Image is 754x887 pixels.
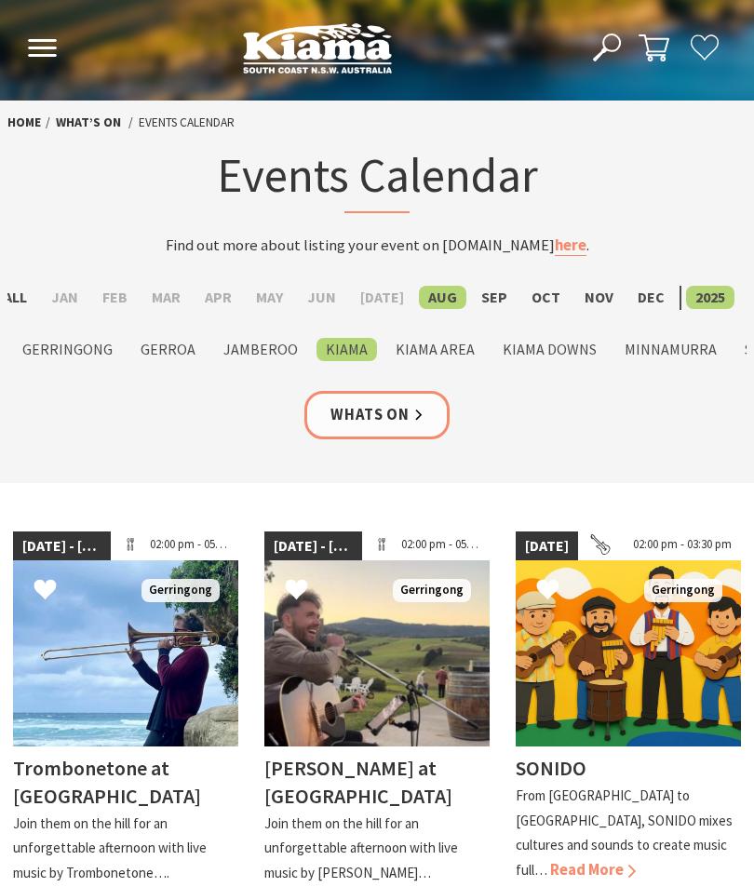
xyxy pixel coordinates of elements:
label: [DATE] [351,286,413,309]
span: 02:00 pm - 05:00 pm [392,531,490,561]
label: Minnamurra [615,338,726,361]
label: Jan [42,286,88,309]
label: May [247,286,292,309]
span: [DATE] [516,531,578,561]
button: Click to Favourite Trombonetone at Crooked River Estate [15,559,75,624]
label: Nov [575,286,623,309]
label: Mar [142,286,190,309]
label: 2025 [686,286,734,309]
h4: [PERSON_NAME] at [GEOGRAPHIC_DATA] [264,755,452,809]
span: Gerringong [141,579,220,602]
label: Jun [298,286,345,309]
label: Dec [628,286,674,309]
img: Kiama Logo [243,22,392,74]
label: Aug [419,286,466,309]
span: 02:00 pm - 03:30 pm [624,531,741,561]
a: Whats On [304,391,450,440]
span: Gerringong [393,579,471,602]
label: Jamberoo [214,338,307,361]
h4: Trombonetone at [GEOGRAPHIC_DATA] [13,755,201,809]
label: Gerroa [131,338,205,361]
span: Gerringong [644,579,722,602]
label: Kiama Area [386,338,484,361]
label: Kiama Downs [493,338,606,361]
label: Gerringong [13,338,122,361]
span: [DATE] - [DATE] [264,531,362,561]
label: Feb [93,286,137,309]
span: [DATE] - [DATE] [13,531,111,561]
a: What’s On [56,114,121,131]
img: James Burton [264,560,490,746]
p: Join them on the hill for an unforgettable afternoon with live music by Trombonetone…. [13,814,207,881]
span: 02:00 pm - 05:00 pm [141,531,238,561]
a: here [555,235,586,256]
img: Trombonetone [13,560,238,746]
p: Find out more about listing your event on [DOMAIN_NAME] . [133,234,621,259]
button: Click to Favourite SONIDO [518,559,578,624]
img: Illustration of 4 men playing instruments [516,560,741,746]
label: Apr [195,286,241,309]
label: Sep [472,286,517,309]
button: Click to Favourite James Burton at Crooked River Estate [266,559,327,624]
p: Join them on the hill for an unforgettable afternoon with live music by [PERSON_NAME]… [264,814,458,881]
label: Oct [522,286,570,309]
h1: Events Calendar [133,144,621,214]
a: Home [7,114,41,131]
label: Kiama [316,338,377,361]
li: Events Calendar [139,113,235,132]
